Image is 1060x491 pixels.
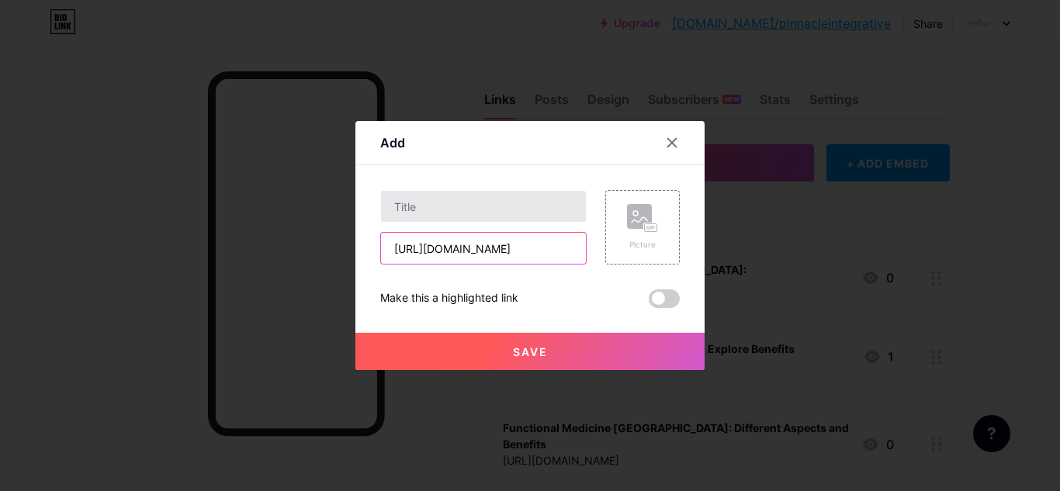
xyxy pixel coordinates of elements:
div: Make this a highlighted link [380,289,518,308]
button: Save [355,333,705,370]
div: Add [380,133,405,152]
span: Save [513,345,548,358]
input: Title [381,191,586,222]
input: URL [381,233,586,264]
div: Picture [627,239,658,251]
